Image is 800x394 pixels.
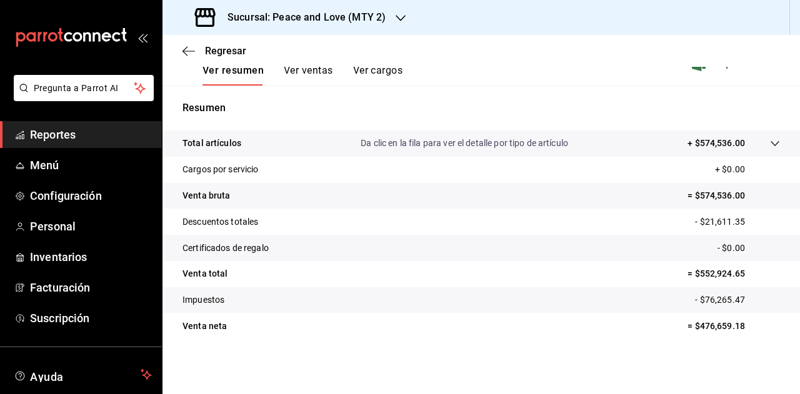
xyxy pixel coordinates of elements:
span: Suscripción [30,310,152,327]
span: Ayuda [30,367,136,382]
a: Pregunta a Parrot AI [9,91,154,104]
span: Menú [30,157,152,174]
p: Resumen [182,101,780,116]
p: - $21,611.35 [695,215,780,229]
button: Regresar [182,45,246,57]
button: Ver ventas [284,64,333,86]
button: open_drawer_menu [137,32,147,42]
p: Da clic en la fila para ver el detalle por tipo de artículo [361,137,568,150]
p: + $574,536.00 [687,137,745,150]
h3: Sucursal: Peace and Love (MTY 2) [217,10,386,25]
span: Pregunta a Parrot AI [34,82,134,95]
div: navigation tabs [202,64,402,86]
span: Reportes [30,126,152,143]
span: Configuración [30,187,152,204]
p: - $0.00 [717,242,780,255]
p: Impuestos [182,293,224,307]
p: = $574,536.00 [687,189,780,202]
p: = $476,659.18 [687,320,780,333]
p: Cargos por servicio [182,163,259,176]
span: Personal [30,218,152,235]
p: Venta bruta [182,189,230,202]
button: Ver cargos [353,64,403,86]
p: - $76,265.47 [695,293,780,307]
button: Pregunta a Parrot AI [14,75,154,101]
span: Regresar [205,45,246,57]
p: Descuentos totales [182,215,258,229]
p: Total artículos [182,137,241,150]
p: Certificados de regalo [182,242,269,255]
button: Ver resumen [202,64,264,86]
p: Venta neta [182,320,227,333]
span: Inventarios [30,249,152,265]
p: Venta total [182,267,227,280]
span: Facturación [30,279,152,296]
p: + $0.00 [715,163,780,176]
p: = $552,924.65 [687,267,780,280]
